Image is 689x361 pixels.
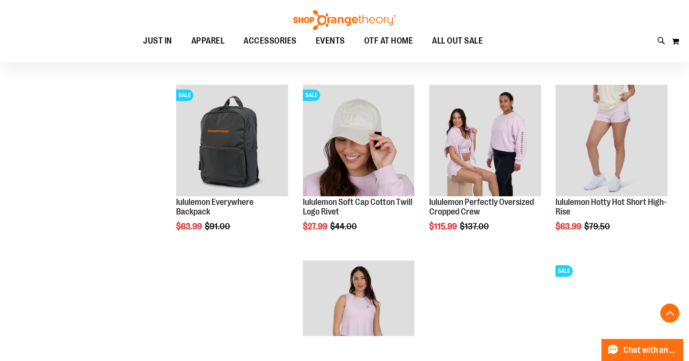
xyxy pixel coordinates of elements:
[556,265,573,277] span: SALE
[429,197,534,216] a: lululemon Perfectly Oversized Cropped Crew
[429,85,541,197] img: lululemon Perfectly Oversized Cropped Crew
[316,30,345,52] span: EVENTS
[432,30,483,52] span: ALL OUT SALE
[660,304,679,323] button: Back To Top
[460,222,490,231] span: $137.00
[176,197,254,216] a: lululemon Everywhere Backpack
[556,222,583,231] span: $63.99
[556,85,667,198] a: lululemon Hotty Hot Short High-Rise
[244,30,297,52] span: ACCESSORIES
[303,90,320,101] span: SALE
[176,85,288,197] img: lululemon Everywhere Backpack
[601,339,684,361] button: Chat with an Expert
[303,222,329,231] span: $27.99
[303,85,415,198] a: OTF lululemon Soft Cap Cotton Twill Logo Rivet KhakiSALE
[556,85,667,197] img: lululemon Hotty Hot Short High-Rise
[551,80,672,256] div: product
[424,80,546,256] div: product
[429,85,541,198] a: lululemon Perfectly Oversized Cropped Crew
[191,30,225,52] span: APPAREL
[556,197,667,216] a: lululemon Hotty Hot Short High-Rise
[303,197,412,216] a: lululemon Soft Cap Cotton Twill Logo Rivet
[171,80,293,256] div: product
[364,30,413,52] span: OTF AT HOME
[143,30,172,52] span: JUST IN
[623,346,678,355] span: Chat with an Expert
[205,222,232,231] span: $91.00
[176,222,203,231] span: $63.99
[298,80,420,256] div: product
[330,222,358,231] span: $44.00
[584,222,611,231] span: $79.50
[176,90,193,101] span: SALE
[292,10,397,30] img: Shop Orangetheory
[429,222,458,231] span: $115.99
[176,85,288,198] a: lululemon Everywhere BackpackSALE
[303,85,415,197] img: OTF lululemon Soft Cap Cotton Twill Logo Rivet Khaki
